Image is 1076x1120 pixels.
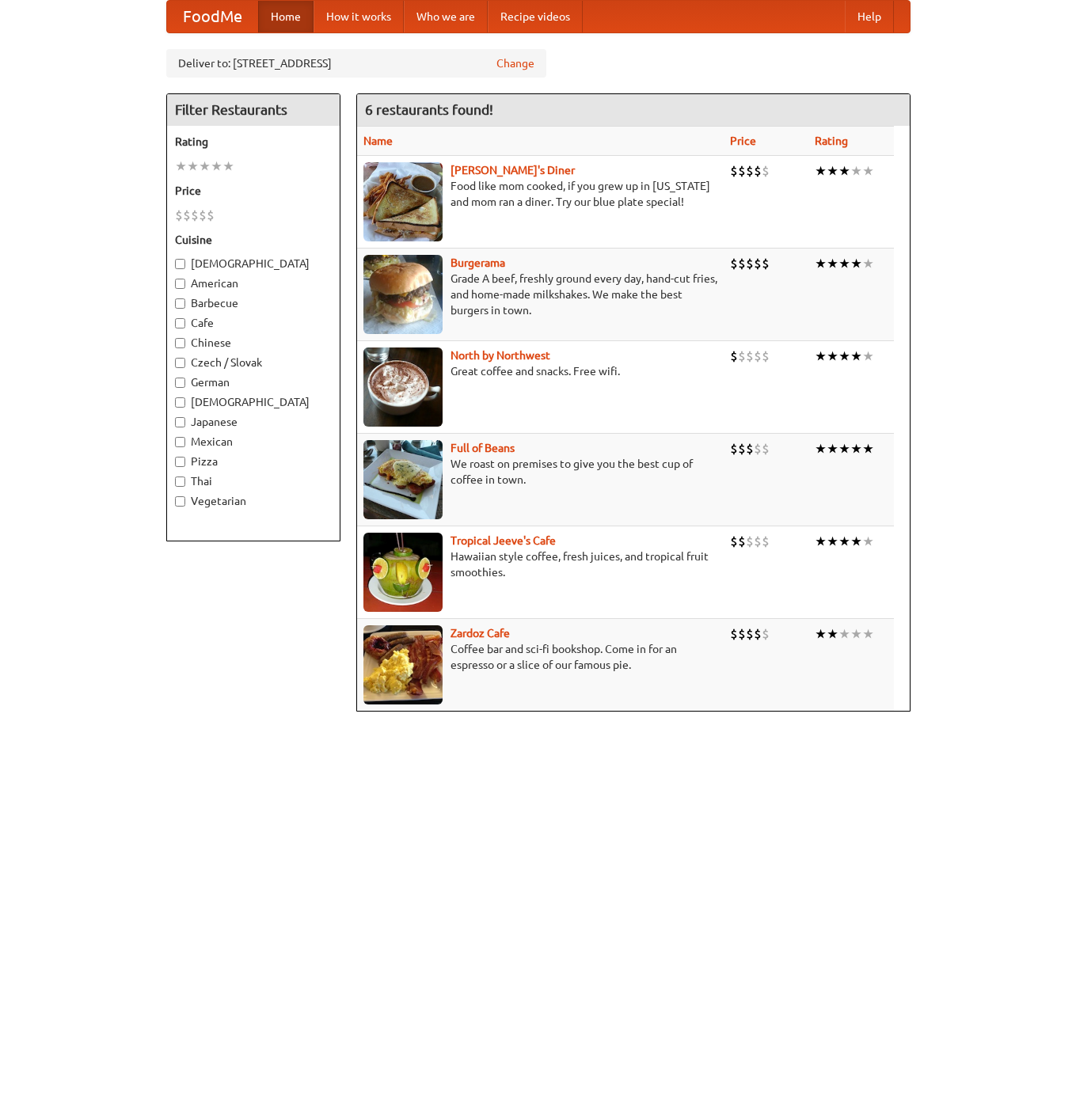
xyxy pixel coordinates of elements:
[754,255,762,272] li: $
[754,162,762,180] li: $
[762,255,770,272] li: $
[258,1,314,32] a: Home
[845,1,894,32] a: Help
[175,338,185,348] input: Chinese
[862,347,874,365] li: ★
[815,347,827,365] li: ★
[738,533,746,550] li: $
[451,534,556,547] a: Tropical Jeeve's Cafe
[838,625,850,643] li: ★
[167,1,258,32] a: FoodMe
[746,255,754,272] li: $
[191,207,199,224] li: $
[211,158,222,175] li: ★
[314,1,404,32] a: How it works
[363,625,443,704] img: zardoz.jpg
[183,207,191,224] li: $
[827,347,838,365] li: ★
[175,183,332,199] h5: Price
[175,134,332,150] h5: Rating
[167,94,340,126] h4: Filter Restaurants
[488,1,583,32] a: Recipe videos
[175,295,332,311] label: Barbecue
[850,162,862,180] li: ★
[175,496,185,507] input: Vegetarian
[175,476,185,487] input: Thai
[762,533,770,550] li: $
[862,625,874,643] li: ★
[363,641,717,673] p: Coffee bar and sci-fi bookshop. Come in for an espresso or a slice of our famous pie.
[451,349,550,362] a: North by Northwest
[451,442,515,454] a: Full of Beans
[730,533,738,550] li: $
[815,135,848,147] a: Rating
[451,164,575,177] b: [PERSON_NAME]'s Diner
[451,256,505,269] a: Burgerama
[175,318,185,328] input: Cafe
[850,440,862,457] li: ★
[738,347,746,365] li: $
[850,625,862,643] li: ★
[738,255,746,272] li: $
[850,533,862,550] li: ★
[754,440,762,457] li: $
[175,394,332,410] label: [DEMOGRAPHIC_DATA]
[451,627,510,640] a: Zardoz Cafe
[762,625,770,643] li: $
[754,625,762,643] li: $
[363,456,717,488] p: We roast on premises to give you the best cup of coffee in town.
[827,255,838,272] li: ★
[175,335,332,351] label: Chinese
[746,625,754,643] li: $
[363,255,443,334] img: burgerama.jpg
[730,255,738,272] li: $
[199,207,207,224] li: $
[815,162,827,180] li: ★
[175,493,332,509] label: Vegetarian
[175,207,183,224] li: $
[175,473,332,489] label: Thai
[175,454,332,469] label: Pizza
[862,162,874,180] li: ★
[850,347,862,365] li: ★
[850,255,862,272] li: ★
[363,271,717,318] p: Grade A beef, freshly ground every day, hand-cut fries, and home-made milkshakes. We make the bes...
[363,178,717,210] p: Food like mom cooked, if you grew up in [US_STATE] and mom ran a diner. Try our blue plate special!
[827,625,838,643] li: ★
[175,358,185,368] input: Czech / Slovak
[175,158,187,175] li: ★
[746,533,754,550] li: $
[838,255,850,272] li: ★
[730,135,756,147] a: Price
[827,533,838,550] li: ★
[199,158,211,175] li: ★
[815,255,827,272] li: ★
[166,49,546,78] div: Deliver to: [STREET_ADDRESS]
[762,162,770,180] li: $
[815,625,827,643] li: ★
[175,397,185,408] input: [DEMOGRAPHIC_DATA]
[862,255,874,272] li: ★
[175,378,185,388] input: German
[738,162,746,180] li: $
[207,207,215,224] li: $
[738,440,746,457] li: $
[175,434,332,450] label: Mexican
[175,414,332,430] label: Japanese
[746,162,754,180] li: $
[175,275,332,291] label: American
[175,315,332,331] label: Cafe
[730,625,738,643] li: $
[838,440,850,457] li: ★
[187,158,199,175] li: ★
[175,457,185,467] input: Pizza
[365,102,493,117] ng-pluralize: 6 restaurants found!
[363,347,443,427] img: north.jpg
[738,625,746,643] li: $
[175,355,332,370] label: Czech / Slovak
[754,347,762,365] li: $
